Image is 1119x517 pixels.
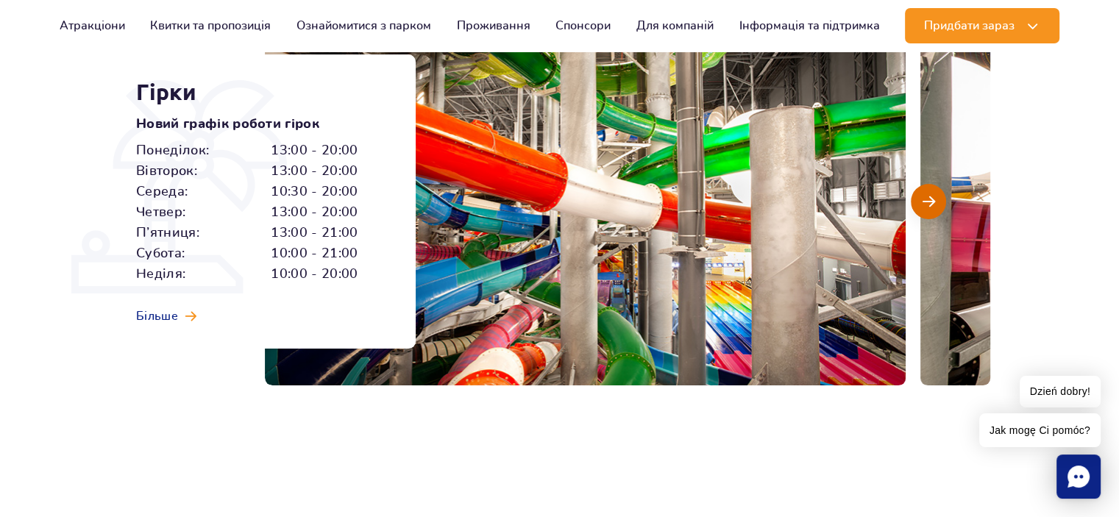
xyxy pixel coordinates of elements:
[739,8,880,43] a: Інформація та підтримка
[271,202,358,223] span: 13:00 - 20:00
[136,182,188,202] span: Середа:
[296,8,431,43] a: Ознайомитися з парком
[905,8,1059,43] button: Придбати зараз
[911,184,946,219] button: Наступний слайд
[1020,376,1101,407] span: Dzień dobry!
[1056,454,1101,499] div: Chat
[636,8,714,43] a: Для компаній
[136,308,196,324] a: Більше
[979,413,1101,447] span: Jak mogę Ci pomóc?
[136,140,209,161] span: Понеділок:
[555,8,611,43] a: Спонсори
[136,264,185,285] span: Неділя:
[136,161,197,182] span: Вівторок:
[136,243,185,264] span: Субота:
[136,308,178,324] span: Більше
[60,8,125,43] a: Атракціони
[150,8,271,43] a: Квитки та пропозиція
[271,243,358,264] span: 10:00 - 21:00
[136,114,383,135] p: Новий графік роботи гірок
[136,202,185,223] span: Четвер:
[271,161,358,182] span: 13:00 - 20:00
[271,264,358,285] span: 10:00 - 20:00
[924,19,1015,32] span: Придбати зараз
[271,182,358,202] span: 10:30 - 20:00
[271,223,358,243] span: 13:00 - 21:00
[271,140,358,161] span: 13:00 - 20:00
[136,223,199,243] span: П’ятниця:
[457,8,530,43] a: Проживання
[136,79,383,105] h1: Гірки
